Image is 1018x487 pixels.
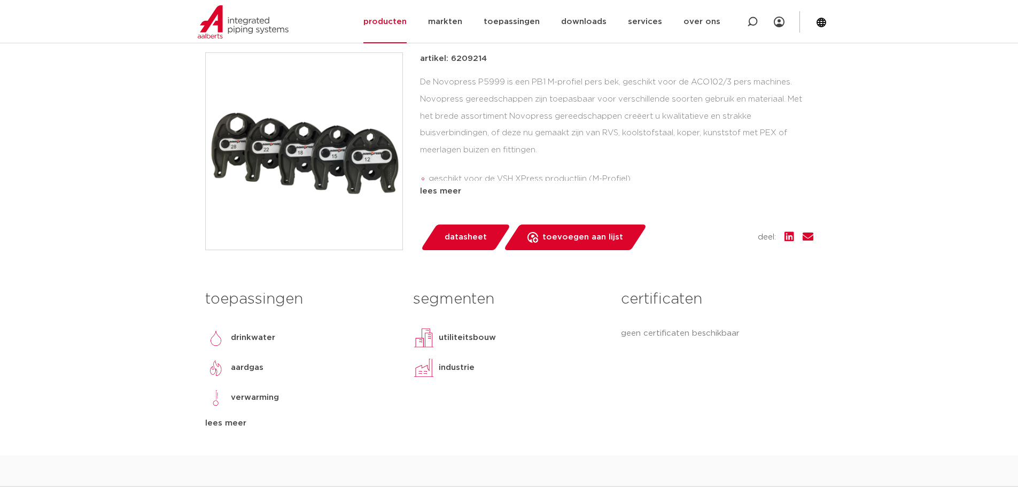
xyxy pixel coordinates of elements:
[413,357,434,378] img: industrie
[420,74,813,181] div: De Novopress P5999 is een PB1 M-profiel pers bek, geschikt voor de ACO102/3 pers machines. Novopr...
[439,331,496,344] p: utiliteitsbouw
[205,357,227,378] img: aardgas
[758,231,776,244] span: deel:
[206,53,402,250] img: Product Image for Novopress bek PB1 M15 AFP101/ACO102
[205,417,397,430] div: lees meer
[413,327,434,349] img: utiliteitsbouw
[205,289,397,310] h3: toepassingen
[231,391,279,404] p: verwarming
[621,327,813,340] p: geen certificaten beschikbaar
[205,327,227,349] img: drinkwater
[420,52,487,65] p: artikel: 6209214
[542,229,623,246] span: toevoegen aan lijst
[621,289,813,310] h3: certificaten
[439,361,475,374] p: industrie
[413,289,605,310] h3: segmenten
[420,185,813,198] div: lees meer
[420,225,511,250] a: datasheet
[205,387,227,408] img: verwarming
[231,331,275,344] p: drinkwater
[445,229,487,246] span: datasheet
[231,361,263,374] p: aardgas
[429,171,813,188] li: geschikt voor de VSH XPress productlijn (M-Profiel)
